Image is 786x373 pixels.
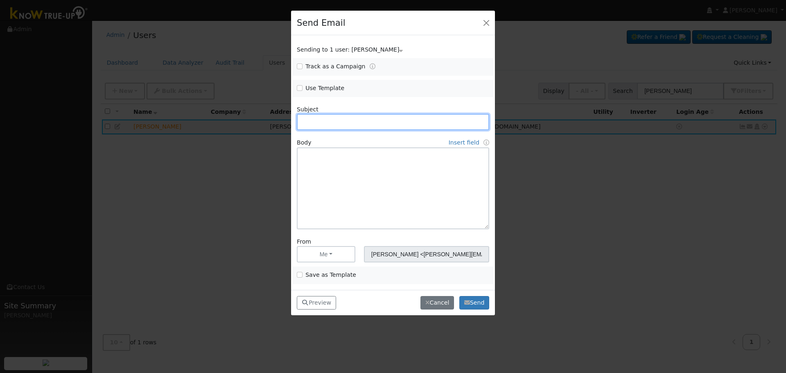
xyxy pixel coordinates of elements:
[297,63,303,69] input: Track as a Campaign
[297,296,336,310] button: Preview
[305,271,356,279] label: Save as Template
[293,45,494,54] div: Show users
[420,296,454,310] button: Cancel
[459,296,489,310] button: Send
[297,85,303,91] input: Use Template
[297,138,312,147] label: Body
[370,63,375,70] a: Tracking Campaigns
[297,105,318,114] label: Subject
[297,272,303,278] input: Save as Template
[449,139,479,146] a: Insert field
[297,246,355,262] button: Me
[483,139,489,146] a: Fields
[297,16,345,29] h4: Send Email
[305,84,344,93] label: Use Template
[297,237,311,246] label: From
[305,62,365,71] label: Track as a Campaign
